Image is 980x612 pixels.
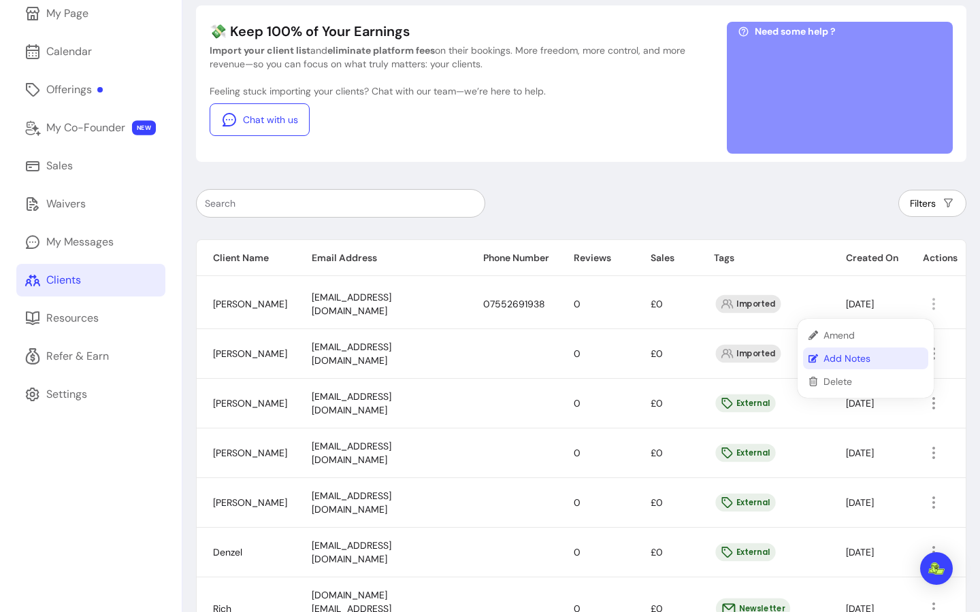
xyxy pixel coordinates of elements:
span: [EMAIL_ADDRESS][DOMAIN_NAME] [312,291,391,317]
a: Settings [16,378,165,411]
a: Resources [16,302,165,335]
span: £0 [651,496,663,509]
div: Open Intercom Messenger [920,552,953,585]
div: Settings [46,386,87,403]
a: Sales [16,150,165,182]
p: and on their bookings. More freedom, more control, and more revenue—so you can focus on what trul... [210,44,686,71]
th: Email Address [295,240,467,276]
span: NEW [132,120,156,135]
span: [DATE] [846,298,874,310]
p: Feeling stuck importing your clients? Chat with our team—we’re here to help. [210,84,686,98]
a: Refer & Earn [16,340,165,373]
div: Offerings [46,82,103,98]
div: External [715,494,775,512]
div: Resources [46,310,99,326]
div: Waivers [46,196,86,212]
span: [EMAIL_ADDRESS][DOMAIN_NAME] [312,539,391,565]
a: Offerings [16,73,165,106]
a: My Messages [16,226,165,258]
p: 💸 Keep 100% of Your Earnings [210,22,686,41]
th: Client Name [197,240,295,276]
div: Sales [46,158,73,174]
th: Actions [906,240,966,276]
span: Need some help ? [755,24,836,38]
span: [PERSON_NAME] [213,447,287,459]
span: [PERSON_NAME] [213,397,287,409]
span: £0 [651,546,663,558]
span: £0 [651,298,663,310]
span: 07552691938 [483,298,545,310]
span: £0 [651,347,663,360]
a: Waivers [16,188,165,220]
span: [EMAIL_ADDRESS][DOMAIN_NAME] [312,341,391,367]
div: My Messages [46,234,114,250]
a: Calendar [16,35,165,68]
span: 0 [574,546,581,558]
a: My Co-Founder [16,112,165,144]
th: Phone Number [467,240,557,276]
span: £0 [651,447,663,459]
span: Denzel [213,546,242,558]
span: Delete [823,375,923,388]
span: Add Notes [823,352,923,365]
div: My Page [46,5,88,22]
button: Filters [898,190,966,217]
th: Created On [830,240,906,276]
span: 0 [574,496,581,509]
span: 0 [574,397,581,409]
span: 0 [574,347,581,360]
span: 0 [574,298,581,310]
div: Imported [715,295,781,313]
div: Clients [46,272,81,288]
span: [DATE] [846,447,874,459]
th: Tags [698,240,830,276]
b: Import your client list [210,44,310,56]
div: Calendar [46,44,92,60]
span: [EMAIL_ADDRESS][DOMAIN_NAME] [312,440,391,466]
span: [PERSON_NAME] [213,298,287,310]
span: [DATE] [846,496,874,509]
span: 0 [574,447,581,459]
span: £0 [651,397,663,409]
div: My Co-Founder [46,120,125,136]
div: External [715,543,775,562]
th: Reviews [557,240,634,276]
span: [DATE] [846,546,874,558]
th: Sales [634,240,698,276]
div: External [715,394,775,413]
span: [PERSON_NAME] [213,496,287,509]
input: Search [205,197,476,210]
span: [EMAIL_ADDRESS][DOMAIN_NAME] [312,490,391,515]
span: Amend [823,328,923,342]
div: External [715,444,775,462]
div: Imported [715,345,781,363]
span: [PERSON_NAME] [213,347,287,360]
span: [EMAIL_ADDRESS][DOMAIN_NAME] [312,390,391,416]
a: Chat with us [210,103,310,136]
b: eliminate platform fees [327,44,435,56]
div: Refer & Earn [46,348,109,364]
span: [DATE] [846,397,874,409]
a: Clients [16,264,165,296]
